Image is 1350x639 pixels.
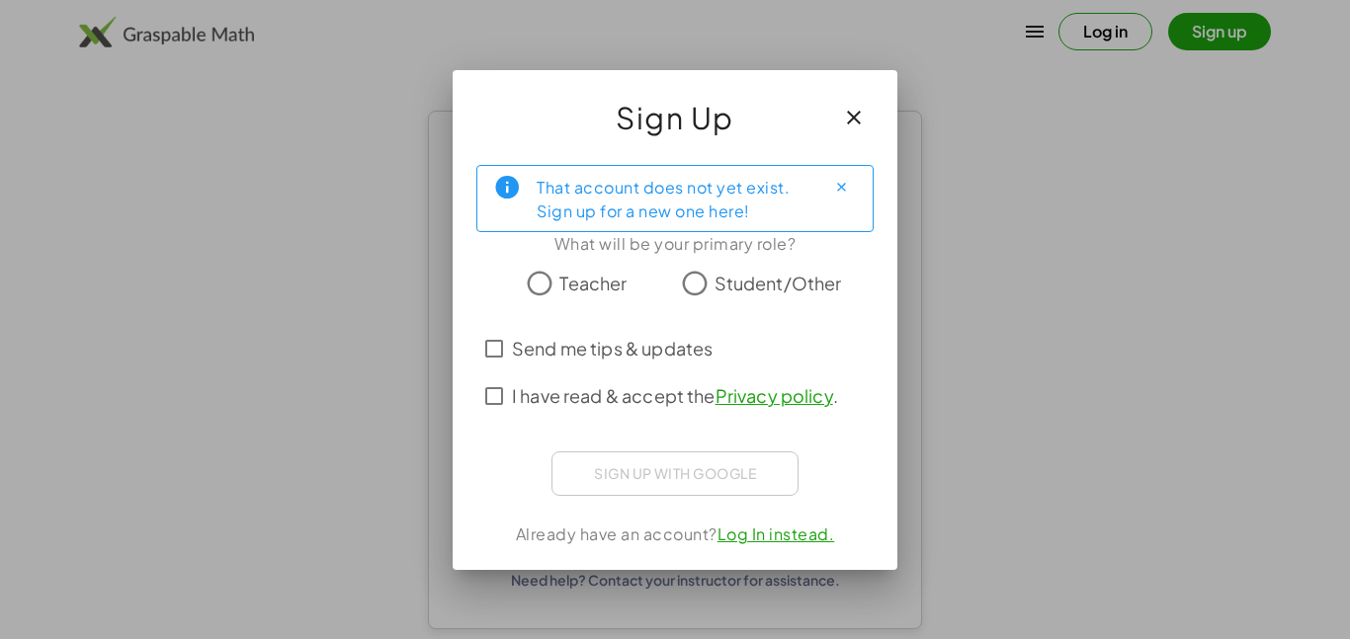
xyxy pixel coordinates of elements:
div: Already have an account? [476,522,874,546]
a: Privacy policy [716,384,833,407]
button: Close [825,172,857,203]
span: Send me tips & updates [512,335,713,361]
div: That account does not yet exist. Sign up for a new one here! [537,174,809,223]
div: What will be your primary role? [476,232,874,256]
span: Teacher [559,270,627,296]
span: Student/Other [715,270,842,296]
span: I have read & accept the . [512,382,838,409]
span: Sign Up [616,94,734,141]
a: Log In instead. [717,523,835,544]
